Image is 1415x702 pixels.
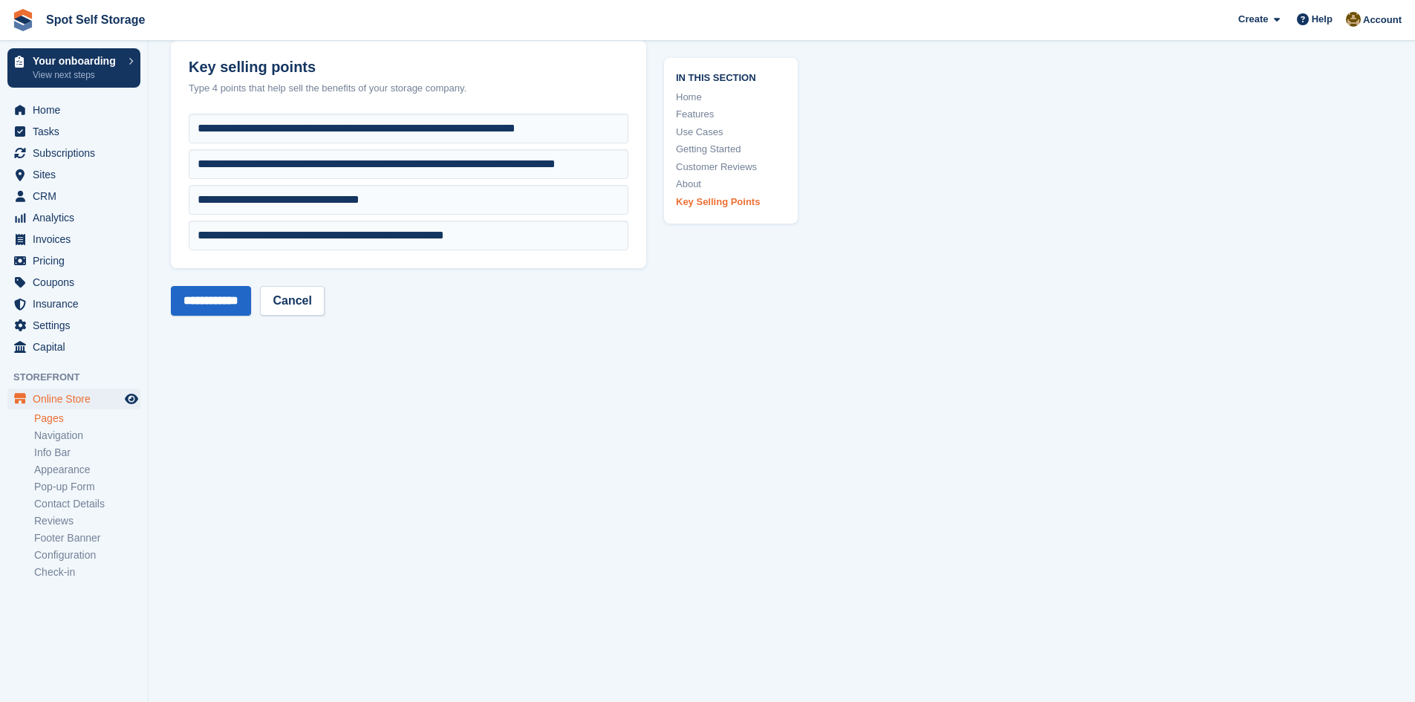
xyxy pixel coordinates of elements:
a: Pop-up Form [34,480,140,494]
span: Capital [33,337,122,357]
a: Info Bar [34,446,140,460]
a: Features [676,107,786,122]
a: Footer Banner [34,531,140,545]
a: Appearance [34,463,140,477]
a: Preview store [123,390,140,408]
span: Online Store [33,389,122,409]
span: Help [1312,12,1333,27]
span: Invoices [33,229,122,250]
p: View next steps [33,68,121,82]
span: CRM [33,186,122,207]
a: menu [7,229,140,250]
a: menu [7,250,140,271]
span: Coupons [33,272,122,293]
a: menu [7,207,140,228]
a: menu [7,293,140,314]
h2: Key selling points [189,59,628,76]
a: menu [7,143,140,163]
a: Check-in [34,565,140,579]
span: Analytics [33,207,122,228]
span: Settings [33,315,122,336]
img: stora-icon-8386f47178a22dfd0bd8f6a31ec36ba5ce8667c1dd55bd0f319d3a0aa187defe.svg [12,9,34,31]
span: Subscriptions [33,143,122,163]
a: menu [7,164,140,185]
span: Tasks [33,121,122,142]
a: menu [7,186,140,207]
span: Insurance [33,293,122,314]
span: Sites [33,164,122,185]
a: About [676,177,786,192]
a: Getting Started [676,142,786,157]
span: In this section [676,70,786,84]
span: Pricing [33,250,122,271]
a: menu [7,121,140,142]
span: Home [33,100,122,120]
div: Type 4 points that help sell the benefits of your storage company. [189,81,628,96]
a: Contact Details [34,497,140,511]
a: Cancel [260,286,324,316]
a: Your onboarding View next steps [7,48,140,88]
a: menu [7,315,140,336]
a: Use Cases [676,125,786,140]
a: Customer Reviews [676,160,786,175]
p: Your onboarding [33,56,121,66]
a: menu [7,100,140,120]
a: Home [676,90,786,105]
a: Spot Self Storage [40,7,151,32]
span: Create [1238,12,1268,27]
a: Reviews [34,514,140,528]
span: Account [1363,13,1402,27]
img: Manoj Dubey [1346,12,1361,27]
a: menu [7,389,140,409]
a: Configuration [34,548,140,562]
span: Storefront [13,370,148,385]
a: Key Selling Points [676,195,786,209]
a: menu [7,337,140,357]
a: Navigation [34,429,140,443]
a: Pages [34,412,140,426]
a: menu [7,272,140,293]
